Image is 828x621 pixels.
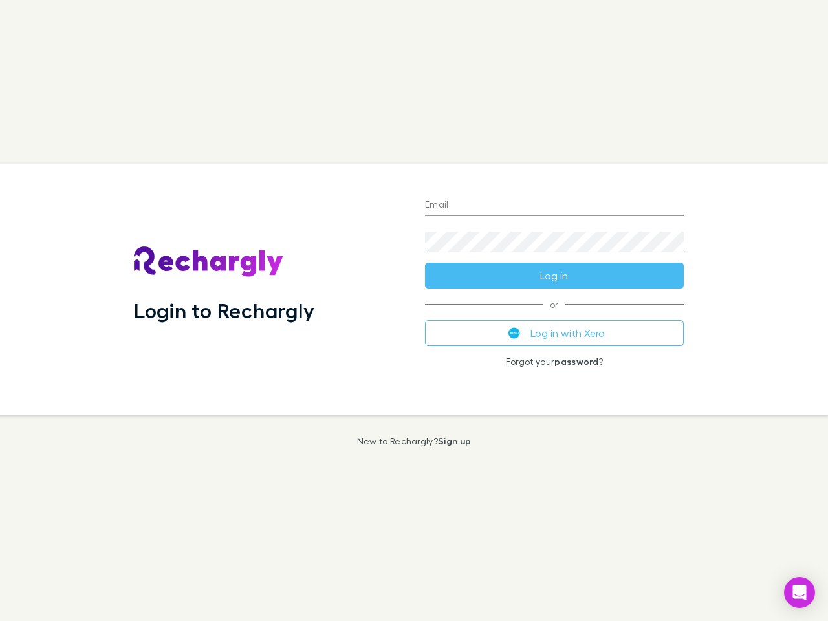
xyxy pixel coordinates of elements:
span: or [425,304,684,305]
h1: Login to Rechargly [134,298,314,323]
button: Log in with Xero [425,320,684,346]
a: Sign up [438,435,471,446]
p: New to Rechargly? [357,436,472,446]
a: password [554,356,598,367]
img: Rechargly's Logo [134,246,284,278]
p: Forgot your ? [425,356,684,367]
img: Xero's logo [508,327,520,339]
button: Log in [425,263,684,289]
div: Open Intercom Messenger [784,577,815,608]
